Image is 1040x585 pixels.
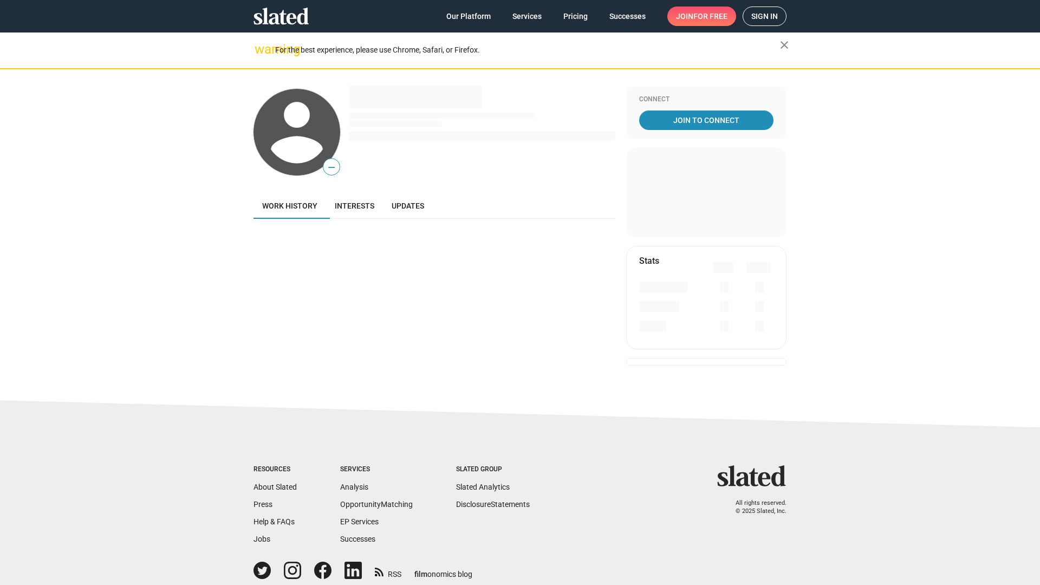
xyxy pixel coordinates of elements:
a: Successes [340,535,375,543]
span: film [414,570,427,578]
span: for free [693,6,727,26]
a: Services [504,6,550,26]
mat-icon: close [778,38,791,51]
mat-card-title: Stats [639,255,659,266]
span: Interests [335,201,374,210]
span: Sign in [751,7,778,25]
a: DisclosureStatements [456,500,530,509]
span: Pricing [563,6,588,26]
a: Successes [601,6,654,26]
span: Successes [609,6,646,26]
a: Our Platform [438,6,499,26]
div: Connect [639,95,773,104]
span: Work history [262,201,317,210]
a: Interests [326,193,383,219]
a: RSS [375,563,401,580]
a: Sign in [743,6,786,26]
mat-icon: warning [255,43,268,56]
a: About Slated [253,483,297,491]
a: Pricing [555,6,596,26]
a: EP Services [340,517,379,526]
div: Slated Group [456,465,530,474]
div: Resources [253,465,297,474]
span: — [323,160,340,174]
a: Join To Connect [639,110,773,130]
a: Help & FAQs [253,517,295,526]
div: For the best experience, please use Chrome, Safari, or Firefox. [275,43,780,57]
span: Join To Connect [641,110,771,130]
a: Slated Analytics [456,483,510,491]
div: Services [340,465,413,474]
a: Analysis [340,483,368,491]
a: Updates [383,193,433,219]
a: Work history [253,193,326,219]
span: Services [512,6,542,26]
span: Updates [392,201,424,210]
a: OpportunityMatching [340,500,413,509]
a: Jobs [253,535,270,543]
span: Our Platform [446,6,491,26]
a: Joinfor free [667,6,736,26]
a: filmonomics blog [414,561,472,580]
p: All rights reserved. © 2025 Slated, Inc. [724,499,786,515]
span: Join [676,6,727,26]
a: Press [253,500,272,509]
